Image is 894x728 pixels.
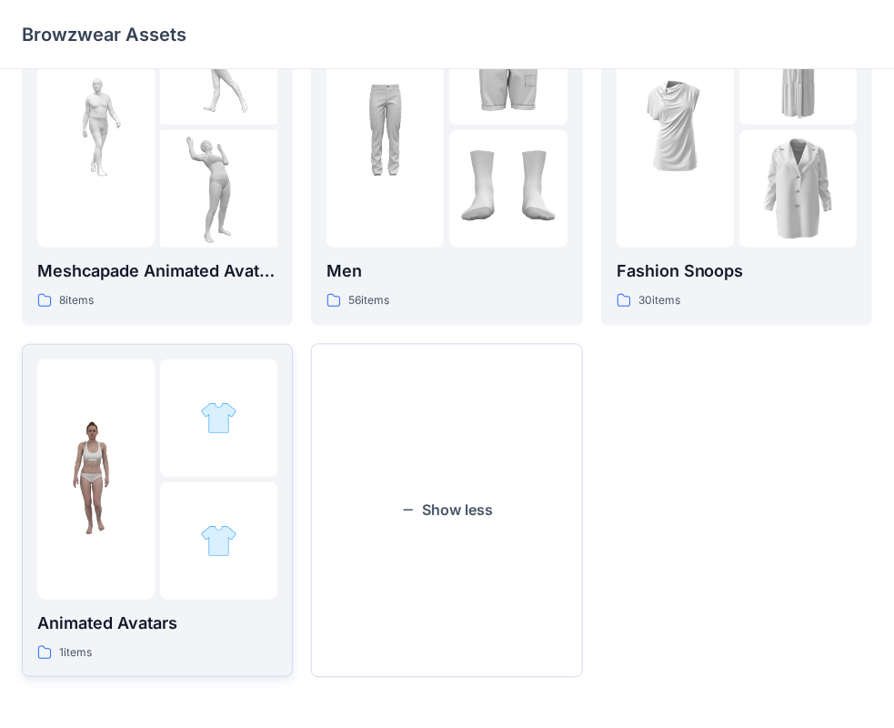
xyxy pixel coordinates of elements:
[326,68,444,186] img: folder 1
[617,68,734,186] img: folder 1
[200,522,237,560] img: folder 3
[739,130,857,248] img: folder 3
[59,643,92,662] p: 1 items
[160,130,277,248] img: folder 3
[22,344,293,678] a: folder 1folder 2folder 3Animated Avatars1items
[22,22,186,47] p: Browzwear Assets
[449,130,567,248] img: folder 3
[200,399,237,437] img: folder 2
[37,420,155,538] img: folder 1
[311,344,582,678] button: Show less
[617,258,857,284] p: Fashion Snoops
[638,291,680,310] p: 30 items
[37,258,277,284] p: Meshcapade Animated Avatars
[37,68,155,186] img: folder 1
[37,611,277,636] p: Animated Avatars
[348,291,389,310] p: 56 items
[59,291,94,310] p: 8 items
[326,258,567,284] p: Men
